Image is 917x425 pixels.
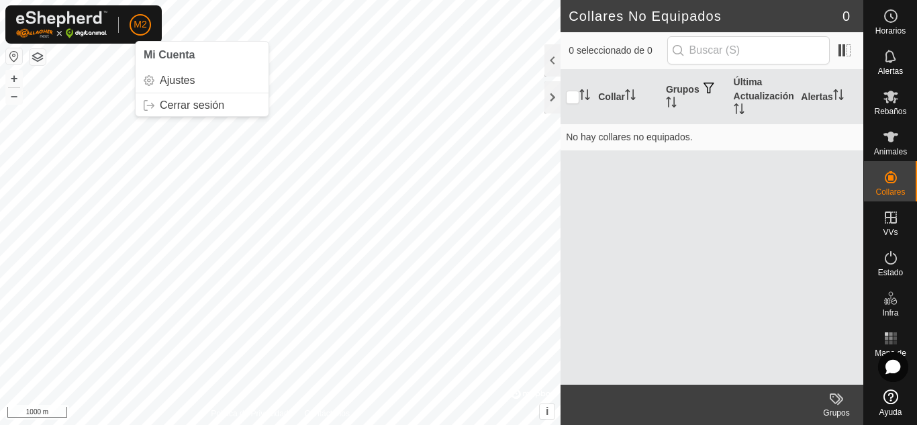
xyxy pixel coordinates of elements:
[875,188,905,196] span: Collares
[734,105,744,116] p-sorticon: Activar para ordenar
[842,6,850,26] span: 0
[579,91,590,102] p-sorticon: Activar para ordenar
[878,269,903,277] span: Estado
[6,88,22,104] button: –
[883,228,898,236] span: VVs
[211,408,288,420] a: Política de Privacidad
[6,70,22,87] button: +
[305,408,350,420] a: Contáctenos
[728,70,796,124] th: Última Actualización
[160,100,224,111] span: Cerrar sesión
[625,91,636,102] p-sorticon: Activar para ordenar
[6,48,22,64] button: Restablecer Mapa
[569,8,842,24] h2: Collares No Equipados
[136,70,269,91] a: Ajustes
[540,404,554,419] button: i
[874,107,906,115] span: Rebaños
[810,407,863,419] div: Grupos
[30,49,46,65] button: Capas del Mapa
[561,124,863,150] td: No hay collares no equipados.
[882,309,898,317] span: Infra
[160,75,195,86] span: Ajustes
[864,384,917,422] a: Ayuda
[795,70,863,124] th: Alertas
[16,11,107,38] img: Logo Gallagher
[879,408,902,416] span: Ayuda
[833,91,844,102] p-sorticon: Activar para ordenar
[661,70,728,124] th: Grupos
[878,67,903,75] span: Alertas
[569,44,667,58] span: 0 seleccionado de 0
[667,36,830,64] input: Buscar (S)
[666,99,677,109] p-sorticon: Activar para ordenar
[875,27,906,35] span: Horarios
[546,406,548,417] span: i
[136,95,269,116] a: Cerrar sesión
[874,148,907,156] span: Animales
[134,17,146,32] span: M2
[144,49,195,60] span: Mi Cuenta
[593,70,661,124] th: Collar
[867,349,914,365] span: Mapa de Calor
